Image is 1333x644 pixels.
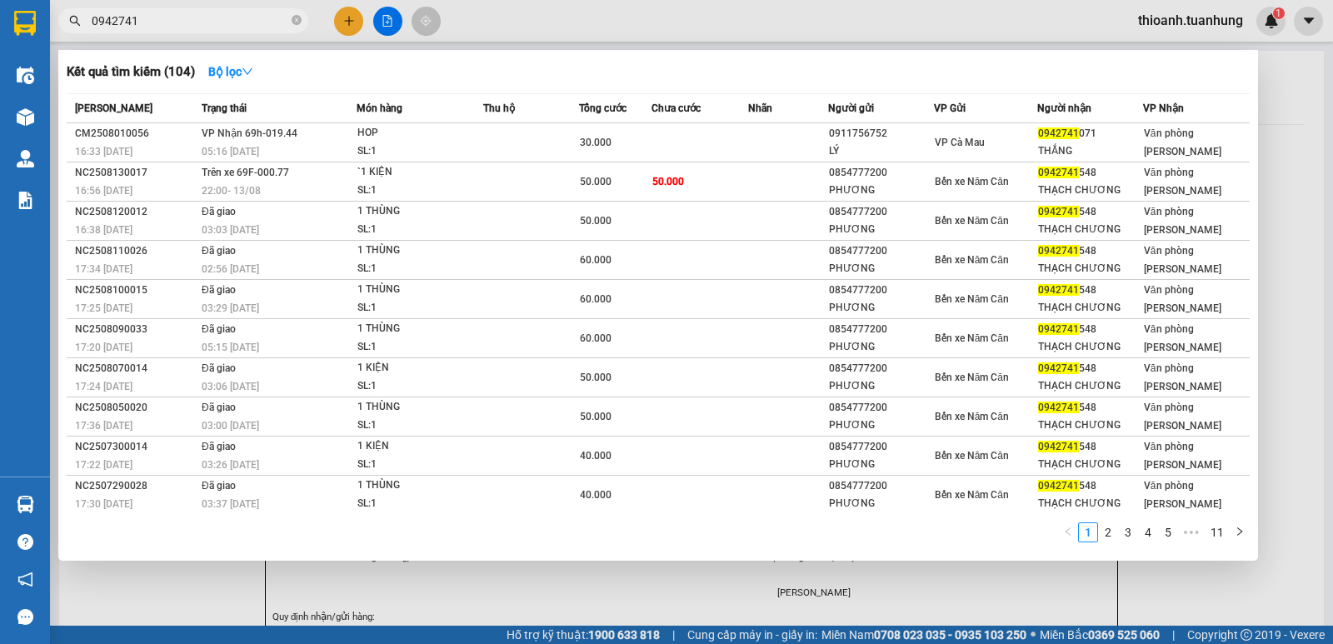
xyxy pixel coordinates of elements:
a: 4 [1139,523,1157,542]
span: [PERSON_NAME] [75,102,152,114]
div: `1 KIỆN [357,163,482,182]
span: Bến xe Năm Căn [935,372,1009,383]
span: Văn phòng [PERSON_NAME] [1144,245,1221,275]
span: 05:15 [DATE] [202,342,259,353]
span: 50.000 [580,411,612,422]
li: 5 [1158,522,1178,542]
div: PHƯƠNG [829,221,933,238]
span: 50.000 [580,372,612,383]
div: THẠCH CHƯƠNG [1038,377,1142,395]
b: GỬI : Văn phòng [PERSON_NAME] [7,104,187,168]
div: 548 [1038,242,1142,260]
img: warehouse-icon [17,67,34,84]
div: 0854777200 [829,282,933,299]
div: SL: 1 [357,456,482,474]
span: Trạng thái [202,102,247,114]
div: SL: 1 [357,299,482,317]
span: 16:56 [DATE] [75,185,132,197]
div: 0854777200 [829,164,933,182]
li: 2 [1098,522,1118,542]
div: 1 KIỆN [357,437,482,456]
span: 03:03 [DATE] [202,224,259,236]
div: 1 THÙNG [357,477,482,495]
div: 0854777200 [829,321,933,338]
div: 0854777200 [829,242,933,260]
span: 40.000 [580,450,612,462]
div: NC2508130017 [75,164,197,182]
div: THẠCH CHƯƠNG [1038,456,1142,473]
div: THẠCH CHƯƠNG [1038,299,1142,317]
div: THẠCH CHƯƠNG [1038,495,1142,512]
div: NC2508110026 [75,242,197,260]
div: NC2507300014 [75,438,197,456]
div: 1 THÙNG [357,242,482,260]
span: 0942741 [1038,284,1079,296]
a: 11 [1206,523,1229,542]
div: SL: 1 [357,377,482,396]
span: 03:29 [DATE] [202,302,259,314]
div: PHƯƠNG [829,495,933,512]
div: SL: 1 [357,417,482,435]
input: Tìm tên, số ĐT hoặc mã đơn [92,12,288,30]
li: Next 5 Pages [1178,522,1205,542]
span: Bến xe Năm Căn [935,489,1009,501]
span: Đã giao [202,441,236,452]
span: Đã giao [202,245,236,257]
span: 17:25 [DATE] [75,302,132,314]
div: SL: 1 [357,142,482,161]
div: 548 [1038,360,1142,377]
div: 0854777200 [829,438,933,456]
span: Chưa cước [652,102,701,114]
span: Văn phòng [PERSON_NAME] [1144,284,1221,314]
span: 60.000 [580,332,612,344]
span: right [1235,527,1245,537]
div: THẮNG [1038,142,1142,160]
div: 1 THÙNG [357,320,482,338]
span: 03:37 [DATE] [202,498,259,510]
span: Văn phòng [PERSON_NAME] [1144,402,1221,432]
li: 4 [1138,522,1158,542]
span: down [242,66,253,77]
li: 1 [1078,522,1098,542]
span: 22:00 - 13/08 [202,185,261,197]
span: Văn phòng [PERSON_NAME] [1144,127,1221,157]
span: Bến xe Năm Căn [935,176,1009,187]
div: 1 THÙNG [357,398,482,417]
span: search [69,15,81,27]
span: phone [96,61,109,74]
span: VP Gửi [934,102,966,114]
span: Bến xe Năm Căn [935,450,1009,462]
span: Tổng cước [579,102,627,114]
span: Văn phòng [PERSON_NAME] [1144,480,1221,510]
button: right [1230,522,1250,542]
div: 548 [1038,477,1142,495]
span: 17:20 [DATE] [75,342,132,353]
div: 548 [1038,399,1142,417]
span: 03:26 [DATE] [202,459,259,471]
span: 0942741 [1038,323,1079,335]
img: solution-icon [17,192,34,209]
img: warehouse-icon [17,150,34,167]
span: 0942741 [1038,127,1079,139]
div: SL: 1 [357,338,482,357]
span: Văn phòng [PERSON_NAME] [1144,323,1221,353]
span: 0942741 [1038,362,1079,374]
span: Bến xe Năm Căn [935,254,1009,266]
span: Bến xe Năm Căn [935,293,1009,305]
span: left [1063,527,1073,537]
span: Văn phòng [PERSON_NAME] [1144,167,1221,197]
div: 0854777200 [829,399,933,417]
div: 1 THÙNG [357,281,482,299]
div: SL: 1 [357,182,482,200]
div: 548 [1038,438,1142,456]
span: 16:38 [DATE] [75,224,132,236]
div: 1 THÙNG [357,202,482,221]
span: Đã giao [202,480,236,492]
img: warehouse-icon [17,108,34,126]
span: 17:24 [DATE] [75,381,132,392]
span: 17:36 [DATE] [75,420,132,432]
h3: Kết quả tìm kiếm ( 104 ) [67,63,195,81]
span: 30.000 [580,137,612,148]
span: 0942741 [1038,402,1079,413]
span: question-circle [17,534,33,550]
